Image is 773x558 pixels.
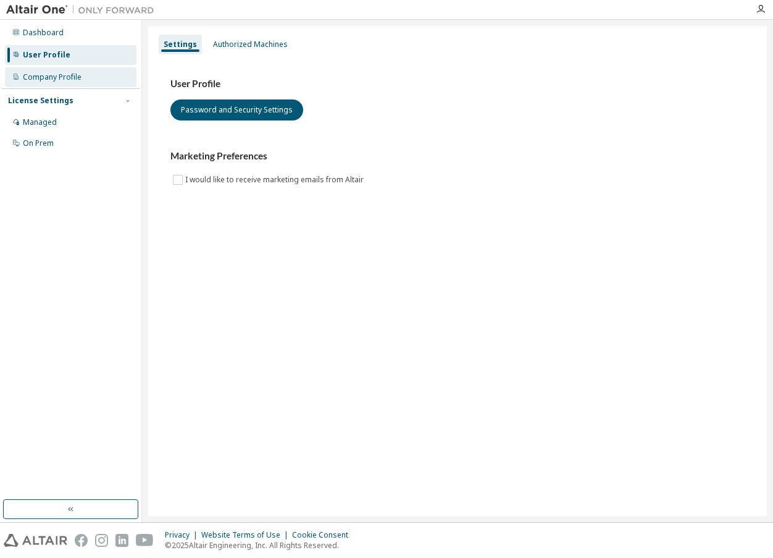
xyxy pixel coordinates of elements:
[201,530,292,540] div: Website Terms of Use
[165,530,201,540] div: Privacy
[115,534,128,547] img: linkedin.svg
[170,150,745,163] h3: Marketing Preferences
[185,172,366,187] label: I would like to receive marketing emails from Altair
[95,534,108,547] img: instagram.svg
[4,534,67,547] img: altair_logo.svg
[165,540,356,551] p: © 2025 Altair Engineering, Inc. All Rights Reserved.
[75,534,88,547] img: facebook.svg
[213,40,288,49] div: Authorized Machines
[23,138,54,148] div: On Prem
[23,28,64,38] div: Dashboard
[170,99,303,120] button: Password and Security Settings
[23,117,57,127] div: Managed
[136,534,154,547] img: youtube.svg
[23,72,81,82] div: Company Profile
[170,78,745,90] h3: User Profile
[292,530,356,540] div: Cookie Consent
[6,4,161,16] img: Altair One
[23,50,70,60] div: User Profile
[164,40,197,49] div: Settings
[8,96,73,106] div: License Settings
